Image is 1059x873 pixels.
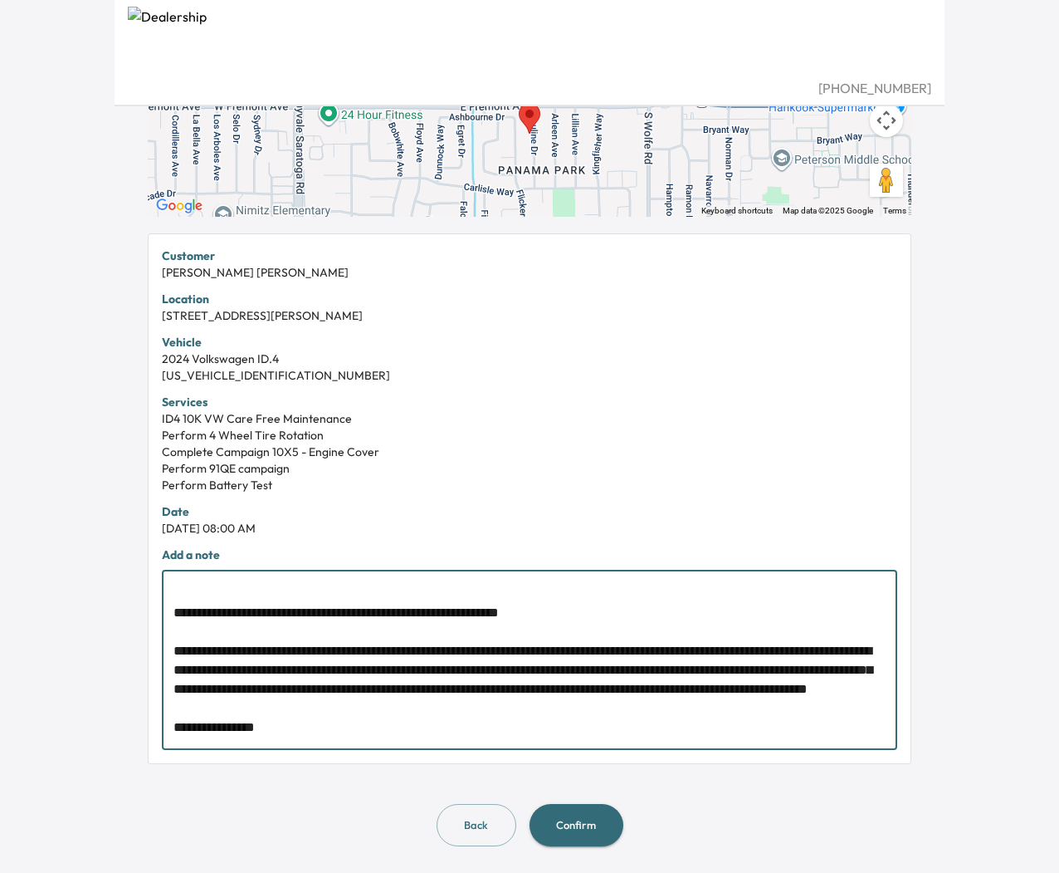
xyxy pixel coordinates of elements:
div: [PHONE_NUMBER] [128,78,931,98]
div: ID4 10K VW Care Free Maintenance [162,410,897,427]
button: Back [437,804,516,846]
a: Terms [883,206,906,215]
div: [STREET_ADDRESS][PERSON_NAME] [162,307,897,324]
div: [DATE] 08:00 AM [162,520,897,537]
strong: Add a note [162,547,220,562]
strong: Date [162,504,189,519]
strong: Customer [162,248,215,263]
div: Perform 4 Wheel Tire Rotation [162,427,897,444]
button: Map camera controls [870,104,903,137]
img: Google [152,195,207,217]
strong: Location [162,292,209,307]
a: Open this area in Google Maps (opens a new window) [152,195,207,217]
img: Dealership [128,7,931,78]
div: Perform Battery Test [162,477,897,493]
div: Perform 91QE campaign [162,460,897,477]
div: [US_VEHICLE_IDENTIFICATION_NUMBER] [162,367,897,384]
button: Keyboard shortcuts [701,205,773,217]
button: Confirm [529,804,623,846]
button: Drag Pegman onto the map to open Street View [870,164,903,197]
div: 2024 Volkswagen ID.4 [162,351,897,367]
span: Map data ©2025 Google [783,206,873,215]
strong: Services [162,395,207,410]
div: [PERSON_NAME] [PERSON_NAME] [162,264,897,281]
strong: Vehicle [162,335,202,350]
div: Complete Campaign 10X5 - Engine Cover [162,444,897,460]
